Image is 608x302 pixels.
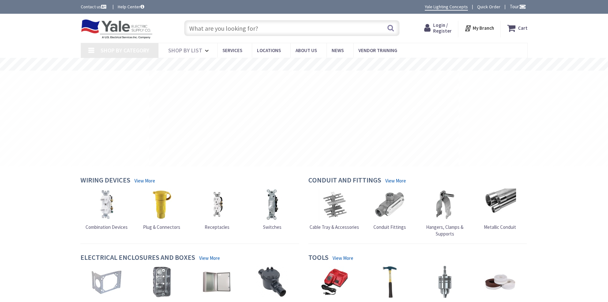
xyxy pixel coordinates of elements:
span: Tour [510,4,526,10]
a: Conduit Fittings Conduit Fittings [373,189,406,230]
a: View More [199,255,220,261]
a: Switches Switches [256,189,288,230]
a: Plug & Connectors Plug & Connectors [143,189,180,230]
img: Cable Tray & Accessories [319,189,350,221]
span: Shop By List [168,47,202,54]
img: Plug & Connectors [146,189,178,221]
a: Cart [507,22,528,34]
img: Yale Electric Supply Co. [81,19,153,39]
img: Box Hardware & Accessories [91,266,123,298]
a: Quick Order [477,4,500,10]
a: Yale Lighting Concepts [425,4,468,11]
img: Batteries & Chargers [319,266,350,298]
span: Vendor Training [358,47,397,53]
span: Shop By Category [101,47,149,54]
span: Services [222,47,242,53]
a: Receptacles Receptacles [201,189,233,230]
img: Metallic Conduit [484,189,516,221]
img: Receptacles [201,189,233,221]
a: Contact us [81,4,108,10]
a: Cable Tray & Accessories Cable Tray & Accessories [310,189,359,230]
input: What are you looking for? [184,20,400,36]
a: View More [385,177,406,184]
img: Enclosures & Cabinets [201,266,233,298]
span: Receptacles [205,224,229,230]
h4: Tools [308,253,328,263]
img: Tool Attachments & Accessories [429,266,461,298]
img: Hangers, Clamps & Supports [429,189,461,221]
span: Login / Register [433,22,452,34]
span: About Us [296,47,317,53]
strong: My Branch [473,25,494,31]
span: Hangers, Clamps & Supports [426,224,463,237]
div: My Branch [464,22,494,34]
span: Conduit Fittings [373,224,406,230]
span: News [332,47,344,53]
h4: Conduit and Fittings [308,176,381,185]
span: Switches [263,224,281,230]
img: Adhesive, Sealant & Tapes [484,266,516,298]
span: Locations [257,47,281,53]
a: Login / Register [424,22,452,34]
a: View More [134,177,155,184]
img: Hand Tools [374,266,406,298]
a: Help Center [118,4,144,10]
h4: Wiring Devices [80,176,130,185]
a: Combination Devices Combination Devices [86,189,128,230]
img: Device Boxes [146,266,178,298]
a: Metallic Conduit Metallic Conduit [484,189,516,230]
strong: Cart [518,22,528,34]
img: Explosion-Proof Boxes & Accessories [256,266,288,298]
img: Conduit Fittings [374,189,406,221]
span: Plug & Connectors [143,224,180,230]
img: Switches [256,189,288,221]
img: Combination Devices [91,189,123,221]
span: Combination Devices [86,224,128,230]
a: Hangers, Clamps & Supports Hangers, Clamps & Supports [419,189,471,237]
span: Metallic Conduit [484,224,516,230]
a: View More [333,255,353,261]
span: Cable Tray & Accessories [310,224,359,230]
h4: Electrical Enclosures and Boxes [80,253,195,263]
